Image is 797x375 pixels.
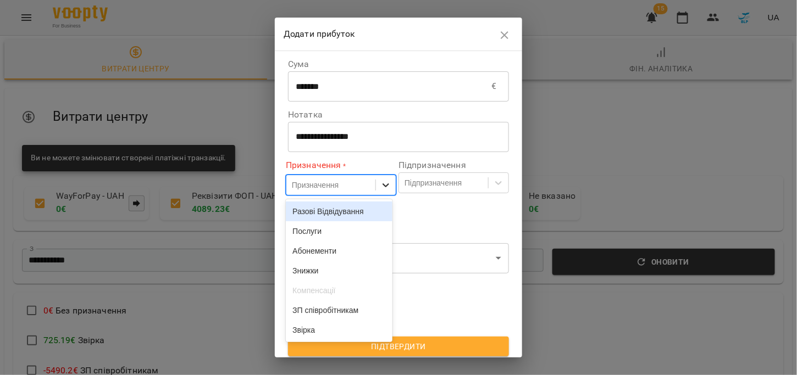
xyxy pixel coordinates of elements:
[288,228,509,240] label: Каса
[288,337,509,356] button: Підтвердити
[286,320,392,340] div: Звірка
[286,281,392,300] div: Компенсації
[405,177,462,188] div: Підпризначення
[286,159,396,172] label: Призначення
[286,241,392,261] div: Абонементи
[286,221,392,241] div: Послуги
[492,80,497,93] p: €
[288,60,509,69] label: Сума
[286,300,392,320] div: ЗП співробітникам
[286,261,392,281] div: Знижки
[398,161,509,170] label: Підпризначення
[284,26,494,42] h6: Додати прибуток
[292,180,339,191] div: Призначення
[288,110,509,119] label: Нотатка
[297,340,500,353] span: Підтвердити
[286,202,392,221] div: Разові Відвідування
[288,282,509,291] label: Вказати дату сплати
